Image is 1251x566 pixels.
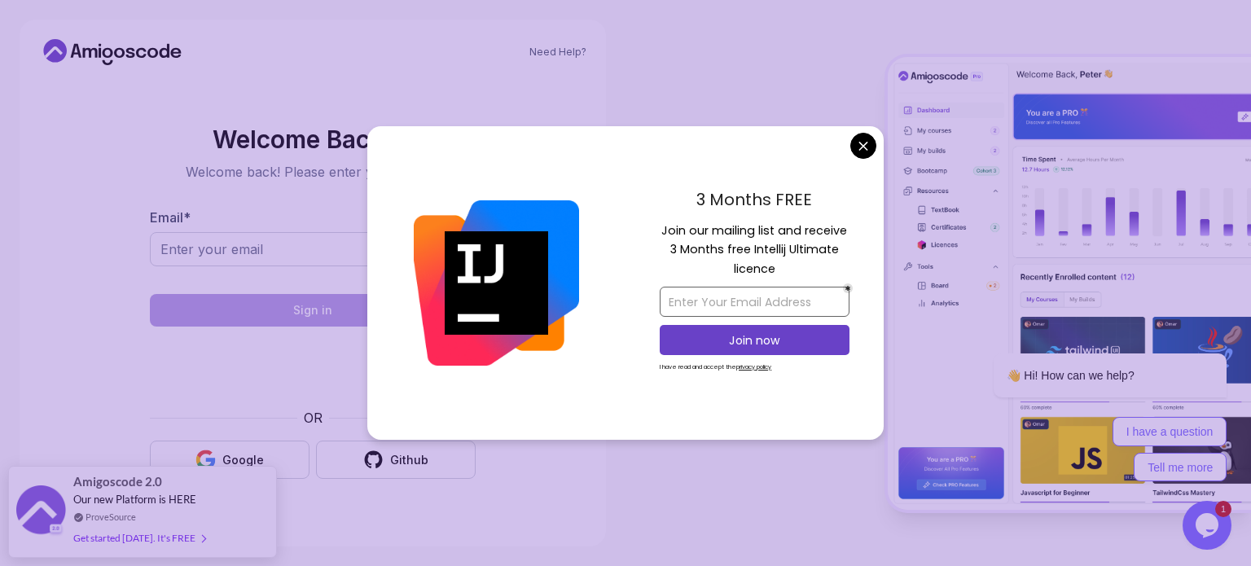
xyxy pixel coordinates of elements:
[16,485,65,538] img: provesource social proof notification image
[150,441,309,479] button: Google
[1183,501,1235,550] iframe: chat widget
[73,472,162,491] span: Amigoscode 2.0
[190,336,436,398] iframe: Widget containing checkbox for hCaptcha security challenge
[39,39,186,65] a: Home link
[150,294,476,327] button: Sign in
[942,226,1235,493] iframe: chat widget
[293,302,332,318] div: Sign in
[316,441,476,479] button: Github
[73,529,205,547] div: Get started [DATE]. It's FREE
[150,209,191,226] label: Email *
[888,57,1251,510] img: Amigoscode Dashboard
[529,46,586,59] a: Need Help?
[150,162,476,182] p: Welcome back! Please enter your details.
[390,452,428,468] div: Github
[73,493,196,506] span: Our new Platform is HERE
[150,232,476,266] input: Enter your email
[382,125,415,154] span: 👋
[86,510,136,524] a: ProveSource
[150,126,476,152] h2: Welcome Back
[222,452,264,468] div: Google
[304,408,323,428] p: OR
